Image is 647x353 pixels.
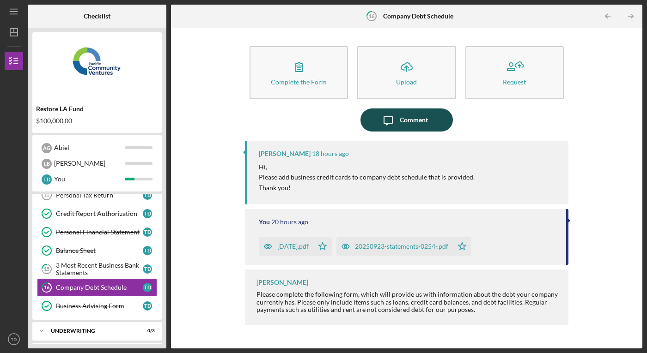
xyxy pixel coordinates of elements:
div: Restore LA Fund [36,105,158,113]
button: Comment [360,108,453,132]
div: [DATE].pdf [277,243,309,250]
div: Comment [400,108,428,132]
div: $100,000.00 [36,117,158,125]
div: T D [143,227,152,237]
tspan: 16 [369,13,375,19]
div: You [259,218,270,226]
a: Business Advising FormTD [37,297,157,315]
div: Complete the Form [271,78,327,85]
b: Company Debt Schedule [383,12,453,20]
a: Balance SheetTD [37,241,157,260]
div: Upload [396,78,417,85]
a: Credit Report AuthorizationTD [37,204,157,223]
div: [PERSON_NAME] [259,150,311,157]
a: 16Company Debt ScheduleTD [37,278,157,297]
div: T D [143,283,152,292]
div: You [54,171,125,187]
div: 3 Most Recent Business Bank Statements [56,262,143,276]
a: 11Personal Tax ReturnTD [37,186,157,204]
div: Credit Report Authorization [56,210,143,217]
div: T D [143,301,152,311]
div: Personal Tax Return [56,191,143,199]
a: Personal Financial StatementTD [37,223,157,241]
tspan: 11 [43,192,49,198]
button: Upload [357,46,456,99]
div: Please complete the following form, which will provide us with information about the debt your co... [256,291,559,313]
div: Personal Financial Statement [56,228,143,236]
tspan: 15 [44,266,49,272]
div: Company Debt Schedule [56,284,143,291]
button: 20250923-statements-0254-.pdf [336,237,471,256]
tspan: 16 [44,285,50,291]
text: TD [11,337,17,342]
div: A G [42,143,52,153]
div: Balance Sheet [56,247,143,254]
div: T D [143,209,152,218]
b: Checklist [84,12,110,20]
div: [PERSON_NAME] [256,279,308,286]
button: Request [465,46,564,99]
div: 20250923-statements-0254-.pdf [355,243,448,250]
button: TD [5,330,23,348]
img: Product logo [32,37,162,92]
div: T D [42,174,52,185]
div: L B [42,159,52,169]
p: Thank you! [259,183,475,193]
a: 153 Most Recent Business Bank StatementsTD [37,260,157,278]
button: Complete the Form [250,46,348,99]
div: T D [143,264,152,274]
div: 0 / 3 [138,328,155,334]
div: T D [143,191,152,200]
p: Please add business credit cards to company debt schedule that is provided. [259,172,475,182]
div: Abiel [54,140,125,156]
div: [PERSON_NAME] [54,156,125,171]
time: 2025-10-06 21:03 [271,218,308,226]
button: [DATE].pdf [259,237,332,256]
div: Underwriting [51,328,132,334]
div: T D [143,246,152,255]
p: Hi, [259,162,475,172]
div: Business Advising Form [56,302,143,310]
div: Request [503,78,526,85]
time: 2025-10-06 22:51 [312,150,349,157]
